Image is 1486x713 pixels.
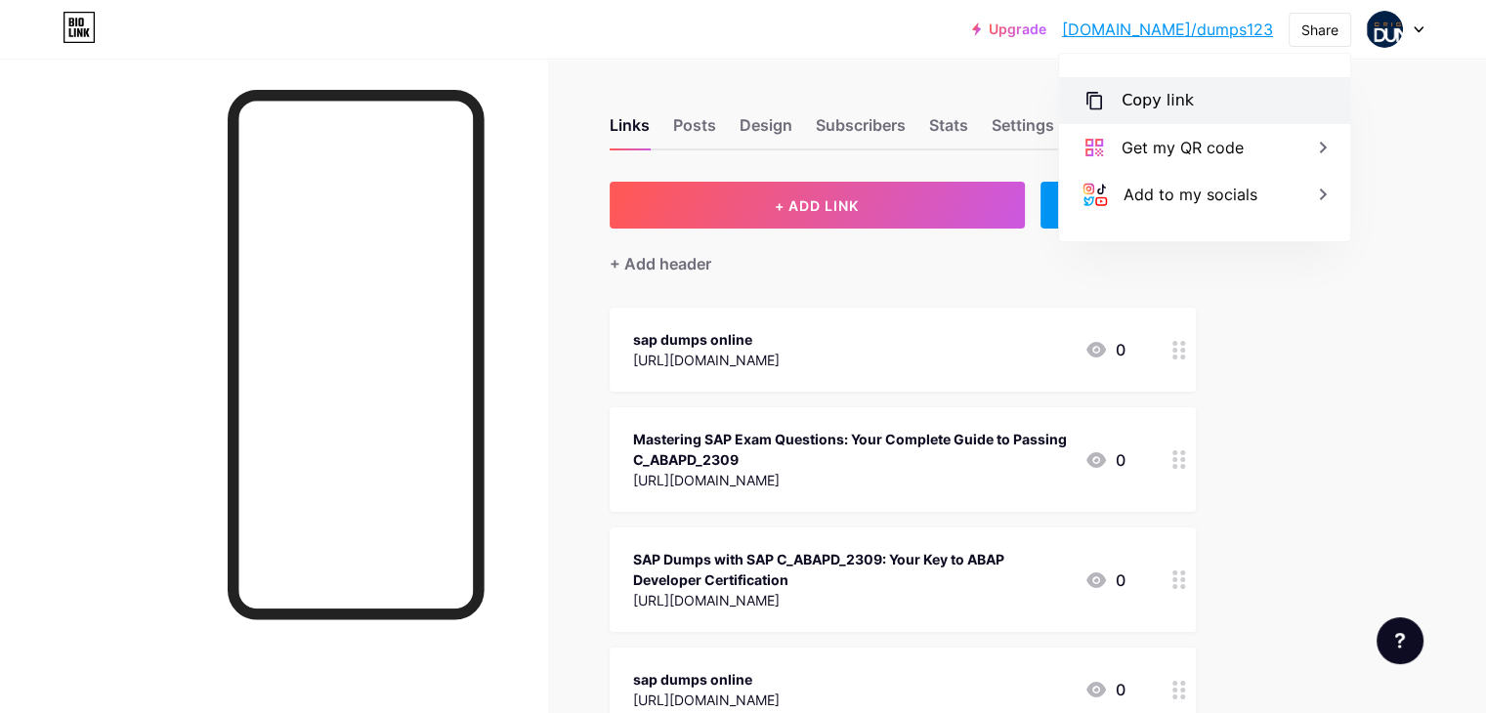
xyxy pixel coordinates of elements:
div: [URL][DOMAIN_NAME] [633,350,780,370]
a: Upgrade [972,21,1046,37]
div: Settings [992,113,1054,148]
div: [URL][DOMAIN_NAME] [633,690,780,710]
div: Stats [929,113,968,148]
div: SAP Dumps with SAP C_ABAPD_2309: Your Key to ABAP Developer Certification [633,549,1069,590]
div: Copy link [1122,89,1194,112]
div: 0 [1084,448,1125,472]
div: Design [740,113,792,148]
div: Mastering SAP Exam Questions: Your Complete Guide to Passing C_ABAPD_2309 [633,429,1069,470]
div: + Add header [610,252,711,275]
div: 0 [1084,568,1125,592]
a: [DOMAIN_NAME]/dumps123 [1062,18,1273,41]
span: + ADD LINK [775,197,859,214]
button: + ADD LINK [610,182,1025,229]
div: Get my QR code [1122,136,1244,159]
div: sap dumps online [633,329,780,350]
div: + ADD EMBED [1040,182,1196,229]
div: Add to my socials [1124,183,1257,206]
div: 0 [1084,338,1125,361]
div: Share [1301,20,1338,40]
div: Posts [673,113,716,148]
div: Subscribers [816,113,906,148]
img: dumps123 [1366,11,1403,48]
div: sap dumps online [633,669,780,690]
div: 0 [1084,678,1125,701]
div: [URL][DOMAIN_NAME] [633,590,1069,610]
div: Links [610,113,650,148]
div: [URL][DOMAIN_NAME] [633,470,1069,490]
